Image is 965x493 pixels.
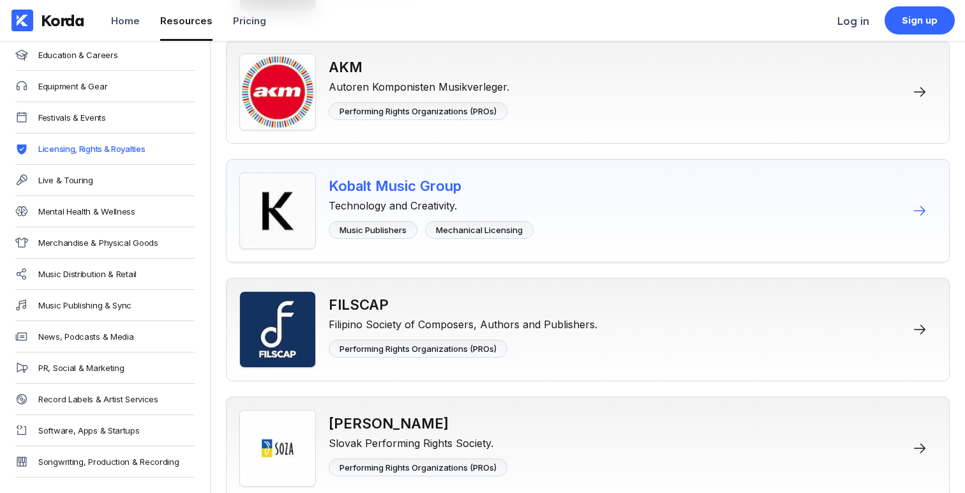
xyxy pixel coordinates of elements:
[38,238,158,248] div: Merchandise & Physical Goods
[15,353,195,384] a: PR, Social & Marketing
[239,291,316,368] img: FILSCAP
[329,432,507,450] div: Slovak Performing Rights Society.
[160,15,213,27] div: Resources
[15,321,195,353] a: News, Podcasts & Media
[329,313,597,331] div: Filipino Society of Composers, Authors and Publishers.
[15,196,195,227] a: Mental Health & Wellness
[38,112,106,123] div: Festivals & Events
[15,133,195,165] a: Licensing, Rights & Royalties
[38,144,145,154] div: Licensing, Rights & Royalties
[329,178,534,194] div: Kobalt Music Group
[38,206,135,216] div: Mental Health & Wellness
[15,40,195,71] a: Education & Careers
[15,71,195,102] a: Equipment & Gear
[15,384,195,415] a: Record Labels & Artist Services
[15,259,195,290] a: Music Distribution & Retail
[41,11,84,30] div: Korda
[15,290,195,321] a: Music Publishing & Sync
[233,15,266,27] div: Pricing
[15,227,195,259] a: Merchandise & Physical Goods
[15,415,195,446] a: Software, Apps & Startups
[38,300,131,310] div: Music Publishing & Sync
[329,59,509,75] div: AKM
[902,14,938,27] div: Sign up
[340,344,497,354] div: Performing Rights Organizations (PROs)
[436,225,523,235] div: Mechanical Licensing
[329,194,534,212] div: Technology and Creativity.
[837,15,869,27] div: Log in
[38,457,179,467] div: Songwriting, Production & Recording
[38,425,140,436] div: Software, Apps & Startups
[15,446,195,478] a: Songwriting, Production & Recording
[226,159,950,262] a: Kobalt Music GroupKobalt Music GroupTechnology and Creativity.Music PublishersMechanical Licensing
[239,172,316,249] img: Kobalt Music Group
[340,106,497,116] div: Performing Rights Organizations (PROs)
[226,40,950,144] a: AKMAKMAutoren Komponisten Musikverleger.Performing Rights Organizations (PROs)
[239,54,316,130] img: AKM
[38,269,137,279] div: Music Distribution & Retail
[38,394,158,404] div: Record Labels & Artist Services
[329,75,509,93] div: Autoren Komponisten Musikverleger.
[340,462,497,473] div: Performing Rights Organizations (PROs)
[226,278,950,381] a: FILSCAPFILSCAPFilipino Society of Composers, Authors and Publishers.Performing Rights Organizatio...
[15,102,195,133] a: Festivals & Events
[38,331,133,342] div: News, Podcasts & Media
[340,225,407,235] div: Music Publishers
[15,165,195,196] a: Live & Touring
[239,410,316,487] img: SOZA
[38,175,93,185] div: Live & Touring
[38,363,124,373] div: PR, Social & Marketing
[111,15,140,27] div: Home
[329,415,507,432] div: [PERSON_NAME]
[38,81,107,91] div: Equipment & Gear
[38,50,117,60] div: Education & Careers
[329,296,597,313] div: FILSCAP
[885,6,955,34] a: Sign up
